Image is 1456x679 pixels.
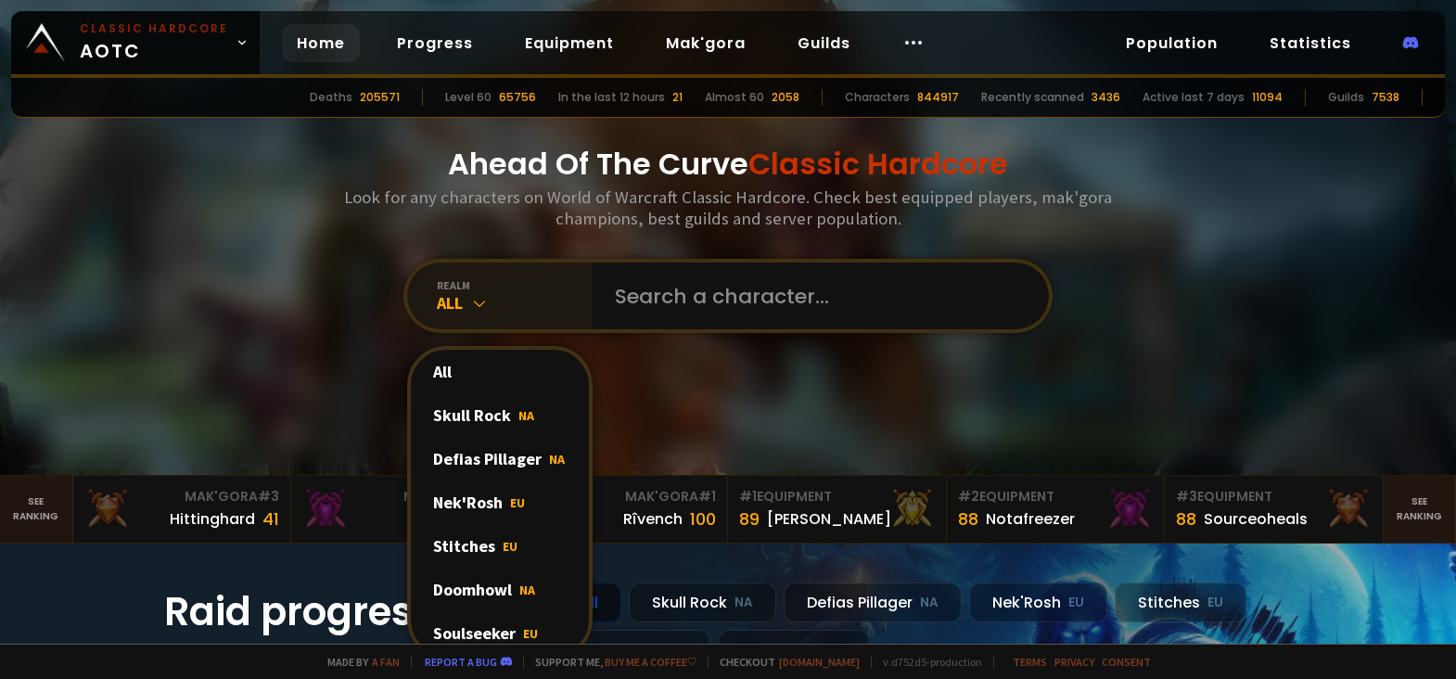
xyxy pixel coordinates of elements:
[1102,655,1151,669] a: Consent
[920,594,939,612] small: NA
[411,350,589,393] div: All
[845,89,910,106] div: Characters
[262,506,279,532] div: 41
[437,278,593,292] div: realm
[80,20,228,37] small: Classic Hardcore
[629,583,776,622] div: Skull Rock
[170,507,255,531] div: Hittinghard
[337,186,1119,229] h3: Look for any characters on World of Warcraft Classic Hardcore. Check best equipped players, mak'g...
[523,625,538,642] span: EU
[1176,506,1196,532] div: 88
[510,494,525,511] span: EU
[503,538,517,555] span: EU
[1092,89,1120,106] div: 3436
[411,568,589,611] div: Doomhowl
[1328,89,1364,106] div: Guilds
[382,24,488,62] a: Progress
[437,292,593,314] div: All
[523,655,696,669] span: Support me,
[734,594,753,612] small: NA
[917,89,959,106] div: 844917
[772,89,799,106] div: 2058
[831,641,847,660] small: EU
[411,480,589,524] div: Nek'Rosh
[558,89,665,106] div: In the last 12 hours
[739,487,935,506] div: Equipment
[1115,583,1246,622] div: Stitches
[1068,594,1084,612] small: EU
[80,20,228,65] span: AOTC
[708,655,860,669] span: Checkout
[302,487,498,506] div: Mak'Gora
[1207,594,1223,612] small: EU
[728,476,947,543] a: #1Equipment89[PERSON_NAME]
[1111,24,1232,62] a: Population
[623,507,683,531] div: Rîvench
[557,630,710,670] div: Doomhowl
[11,11,260,74] a: Classic HardcoreAOTC
[1013,655,1047,669] a: Terms
[958,487,1154,506] div: Equipment
[510,476,729,543] a: Mak'Gora#1Rîvench100
[164,583,535,641] h1: Raid progress
[981,89,1084,106] div: Recently scanned
[1054,655,1094,669] a: Privacy
[406,507,465,531] div: Rivench
[947,476,1166,543] a: #2Equipment88Notafreezer
[605,655,696,669] a: Buy me a coffee
[1255,24,1366,62] a: Statistics
[767,507,891,531] div: [PERSON_NAME]
[84,487,280,506] div: Mak'Gora
[73,476,292,543] a: Mak'Gora#3Hittinghard41
[1176,487,1372,506] div: Equipment
[669,641,687,660] small: NA
[1143,89,1245,106] div: Active last 7 days
[672,89,683,106] div: 21
[748,143,1008,185] span: Classic Hardcore
[604,263,1027,329] input: Search a character...
[282,24,360,62] a: Home
[310,89,352,106] div: Deaths
[411,611,589,655] div: Soulseeker
[718,630,870,670] div: Soulseeker
[258,487,279,506] span: # 3
[1176,487,1197,506] span: # 3
[411,437,589,480] div: Defias Pillager
[411,524,589,568] div: Stitches
[651,24,760,62] a: Mak'gora
[690,506,716,532] div: 100
[499,89,536,106] div: 65756
[519,582,535,598] span: NA
[958,506,978,532] div: 88
[1165,476,1384,543] a: #3Equipment88Sourceoheals
[986,507,1075,531] div: Notafreezer
[510,24,629,62] a: Equipment
[448,142,1008,186] h1: Ahead Of The Curve
[698,487,716,506] span: # 1
[784,583,962,622] div: Defias Pillager
[316,655,400,669] span: Made by
[779,655,860,669] a: [DOMAIN_NAME]
[958,487,979,506] span: # 2
[425,655,497,669] a: Report a bug
[1252,89,1283,106] div: 11094
[360,89,400,106] div: 205571
[549,451,565,468] span: NA
[969,583,1107,622] div: Nek'Rosh
[783,24,865,62] a: Guilds
[445,89,492,106] div: Level 60
[705,89,764,106] div: Almost 60
[1372,89,1399,106] div: 7538
[739,506,760,532] div: 89
[1204,507,1308,531] div: Sourceoheals
[871,655,982,669] span: v. d752d5 - production
[521,487,717,506] div: Mak'Gora
[411,393,589,437] div: Skull Rock
[518,407,534,424] span: NA
[291,476,510,543] a: Mak'Gora#2Rivench100
[372,655,400,669] a: a fan
[739,487,757,506] span: # 1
